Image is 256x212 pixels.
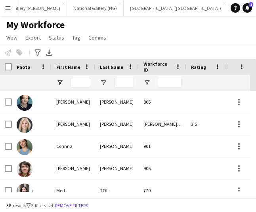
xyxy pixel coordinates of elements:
span: Tag [72,34,80,41]
a: 1 [243,3,252,13]
div: 901 [139,135,186,157]
button: National Gallery (NG) [67,0,124,16]
a: Export [22,32,44,43]
div: [PERSON_NAME] Olds [139,113,186,135]
img: Corinna Herriot [17,139,32,155]
div: [PERSON_NAME] [95,135,139,157]
span: First Name [56,64,80,70]
div: [PERSON_NAME] [95,91,139,113]
input: First Name Filter Input [71,78,90,87]
div: 770 [139,180,186,201]
button: Open Filter Menu [100,79,107,86]
app-action-btn: Export XLSX [44,48,54,57]
span: Photo [17,64,30,70]
button: Open Filter Menu [143,79,151,86]
input: Last Name Filter Input [114,78,134,87]
a: Comms [85,32,109,43]
span: Status [49,34,64,41]
a: View [3,32,21,43]
button: [GEOGRAPHIC_DATA] ([GEOGRAPHIC_DATA]) [124,0,228,16]
img: Anna Coane [17,161,32,177]
div: [PERSON_NAME] [52,113,95,135]
div: [PERSON_NAME] [52,157,95,179]
button: Remove filters [53,201,90,210]
span: View [6,34,17,41]
img: Isabella Stevenson-Olds [17,117,32,133]
div: Corinna [52,135,95,157]
span: Last Name [100,64,123,70]
div: 906 [139,157,186,179]
img: Bradley Hodgson [17,95,32,111]
div: 806 [139,91,186,113]
span: Workforce ID [143,61,172,73]
div: TOL [95,180,139,201]
img: Mert TOL [17,184,32,199]
span: Comms [88,34,106,41]
a: Tag [69,32,84,43]
span: My Workforce [6,19,65,31]
div: [PERSON_NAME] [95,157,139,179]
div: 3.5 [186,113,226,135]
span: 2 filters set [31,203,53,208]
button: Open Filter Menu [56,79,63,86]
app-action-btn: Advanced filters [33,48,42,57]
div: [PERSON_NAME] [95,113,139,135]
div: Mert [52,180,95,201]
span: 1 [249,2,253,7]
span: Rating [191,64,206,70]
input: Workforce ID Filter Input [158,78,181,87]
a: Status [46,32,67,43]
span: Export [25,34,41,41]
div: [PERSON_NAME] [52,91,95,113]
